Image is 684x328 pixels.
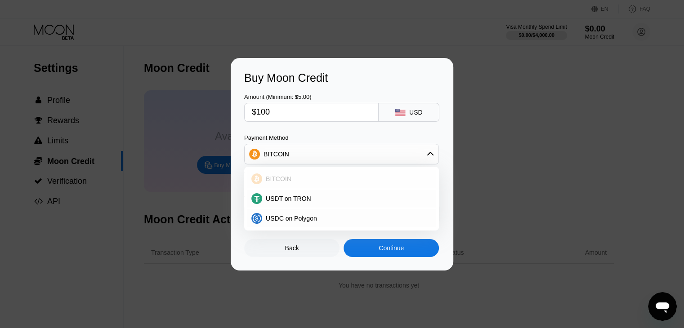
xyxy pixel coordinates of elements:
[264,151,289,158] div: BITCOIN
[252,103,371,121] input: $0.00
[266,195,311,202] span: USDT on TRON
[409,109,423,116] div: USD
[244,134,439,141] div: Payment Method
[247,170,436,188] div: BITCOIN
[244,93,379,100] div: Amount (Minimum: $5.00)
[247,190,436,208] div: USDT on TRON
[648,292,677,321] iframe: Button to launch messaging window
[247,209,436,227] div: USDC on Polygon
[244,239,340,257] div: Back
[266,175,291,182] span: BITCOIN
[244,71,440,84] div: Buy Moon Credit
[344,239,439,257] div: Continue
[245,145,438,163] div: BITCOIN
[379,244,404,252] div: Continue
[285,244,299,252] div: Back
[266,215,317,222] span: USDC on Polygon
